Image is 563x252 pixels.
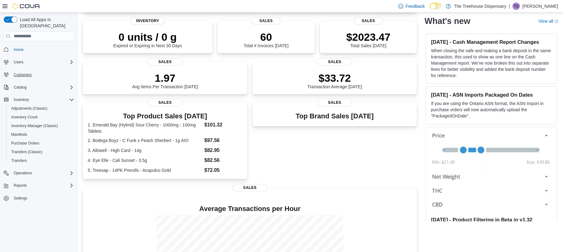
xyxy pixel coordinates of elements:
a: Inventory Manager (Classic) [9,122,60,130]
h3: [DATE] - Product Filtering in Beta in v1.32 [431,217,551,223]
input: Dark Mode [430,3,443,9]
span: Purchase Orders [9,140,74,147]
span: Customers [14,72,32,77]
button: Inventory [1,95,77,104]
nav: Complex example [4,43,74,219]
button: Home [1,45,77,54]
button: Users [11,58,26,66]
a: Transfers (Classic) [9,148,45,156]
button: Inventory Manager (Classic) [6,121,77,130]
a: Customers [11,71,34,79]
span: Catalog [11,84,74,91]
p: If you are using the Ontario ASN format, the ASN Import in purchase orders will now automatically... [431,100,551,119]
span: Inventory Count [9,113,74,121]
span: Sales [148,99,183,106]
button: Transfers [6,156,77,165]
h2: What's new [424,16,470,26]
span: Purchase Orders [11,141,40,146]
span: Dark Mode [430,9,430,10]
span: Manifests [11,132,27,137]
span: Home [14,47,24,52]
button: Transfers (Classic) [6,148,77,156]
button: Settings [1,194,77,203]
span: Sales [317,58,352,66]
span: Inventory [14,97,29,102]
p: [PERSON_NAME] [522,2,558,10]
h3: Top Brand Sales [DATE] [295,112,374,120]
button: Users [1,58,77,66]
span: Settings [11,194,74,202]
p: The Treehouse Dispensary [454,2,506,10]
span: Inventory Manager (Classic) [9,122,74,130]
span: Operations [11,169,74,177]
span: Adjustments (Classic) [9,105,74,112]
span: Customers [11,71,74,79]
span: Settings [14,196,27,201]
h3: [DATE] - Cash Management Report Changes [431,39,551,45]
button: Adjustments (Classic) [6,104,77,113]
div: Teresa Garcia [512,2,520,10]
span: Inventory [130,17,165,25]
a: Home [11,46,26,53]
button: Inventory Count [6,113,77,121]
a: Inventory Count [9,113,40,121]
img: Cova [12,3,40,9]
svg: External link [554,20,558,23]
a: Settings [11,195,30,202]
a: Purchase Orders [9,140,42,147]
span: Users [14,60,23,65]
span: Sales [251,17,281,25]
dd: $82.95 [204,147,242,154]
a: Adjustments (Classic) [9,105,50,112]
dd: $101.32 [204,121,242,129]
span: Sales [232,184,267,191]
span: Sales [317,99,352,106]
span: Inventory Count [11,115,38,120]
span: TG [514,2,519,10]
button: Operations [1,169,77,177]
a: View allExternal link [538,19,558,24]
button: Inventory [11,96,31,103]
span: Catalog [14,85,26,90]
dt: 3. Allswell - High Card - 14g [88,147,202,153]
button: Reports [11,182,29,189]
span: Manifests [9,131,74,138]
p: $2023.47 [346,31,390,43]
span: Transfers [9,157,74,164]
span: Load All Apps in [GEOGRAPHIC_DATA] [17,16,74,29]
h3: Top Product Sales [DATE] [88,112,242,120]
dd: $82.56 [204,157,242,164]
button: Catalog [11,84,29,91]
p: When closing the safe and making a bank deposit in the same transaction, this used to show as one... [431,48,551,79]
span: Adjustments (Classic) [11,106,47,111]
p: 1.97 [132,72,198,84]
p: 60 [244,31,288,43]
span: Home [11,46,74,53]
span: Inventory [11,96,74,103]
a: Transfers [9,157,29,164]
span: Inventory Manager (Classic) [11,123,58,128]
button: Operations [11,169,35,177]
div: Expired or Expiring in Next 30 Days [113,31,182,48]
div: Total # Invoices [DATE] [244,31,288,48]
p: | [509,2,510,10]
span: Sales [148,58,183,66]
dt: 5. Treesap - 14PK Prerolls - Acapulco Gold [88,167,202,173]
button: Purchase Orders [6,139,77,148]
dt: 2. Bodega Boyz - C Funk x Peach Sherbert - 1g AIO [88,137,202,144]
span: Users [11,58,74,66]
span: Feedback [406,3,425,9]
div: Transaction Average [DATE] [307,72,362,89]
dd: $97.56 [204,137,242,144]
span: Transfers (Classic) [9,148,74,156]
span: Operations [14,171,32,176]
p: 0 units / 0 g [113,31,182,43]
div: Total Sales [DATE] [346,31,390,48]
dt: 1. Emerald Bay (Hybrid) Sour Cherry - 1000mg - 100mg Tablets [88,122,202,134]
span: Transfers (Classic) [11,149,42,154]
span: Reports [14,183,27,188]
p: $33.72 [307,72,362,84]
span: Sales [354,17,383,25]
span: Reports [11,182,74,189]
h4: Average Transactions per Hour [88,205,412,213]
